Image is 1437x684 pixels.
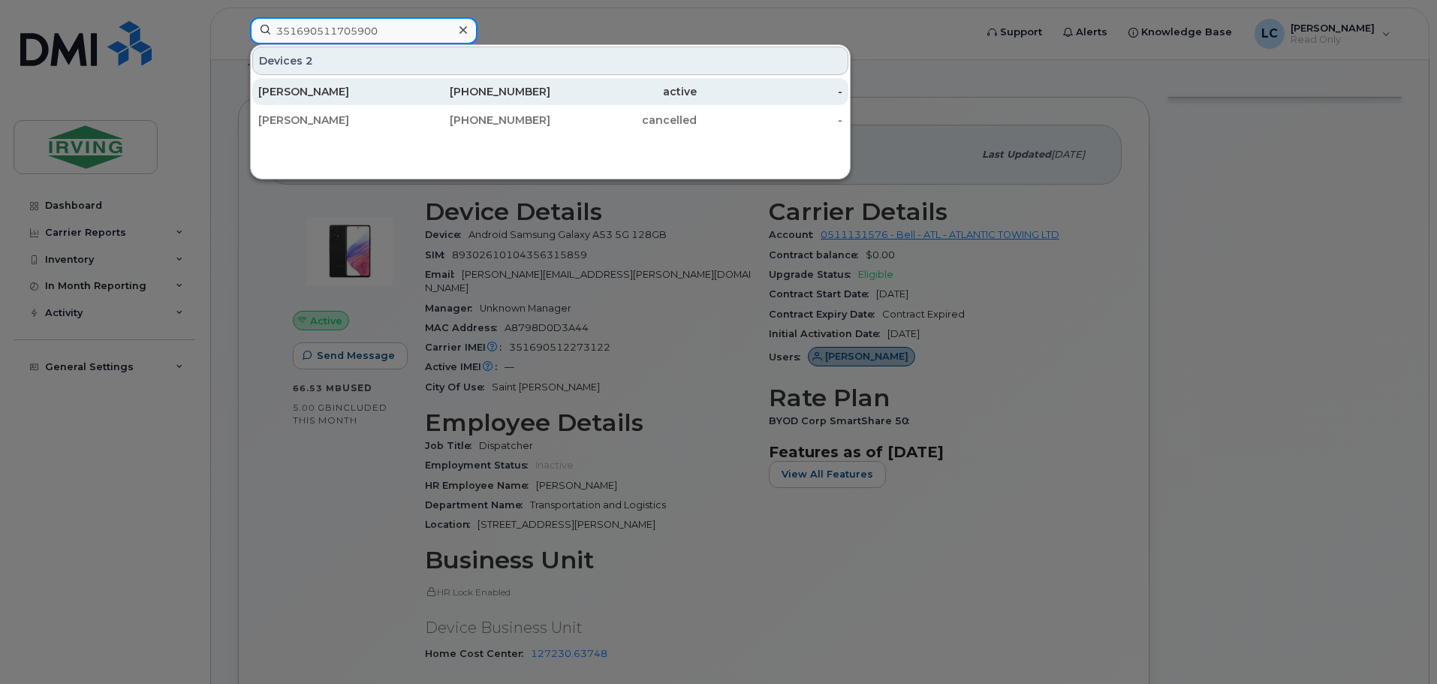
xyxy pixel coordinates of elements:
a: [PERSON_NAME][PHONE_NUMBER]cancelled- [252,107,848,134]
input: Find something... [250,17,477,44]
div: [PHONE_NUMBER] [405,84,551,99]
div: - [697,84,843,99]
div: Devices [252,47,848,75]
div: active [550,84,697,99]
div: [PERSON_NAME] [258,113,405,128]
div: - [697,113,843,128]
a: [PERSON_NAME][PHONE_NUMBER]active- [252,78,848,105]
div: [PERSON_NAME] [258,84,405,99]
div: cancelled [550,113,697,128]
span: 2 [306,53,313,68]
div: [PHONE_NUMBER] [405,113,551,128]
